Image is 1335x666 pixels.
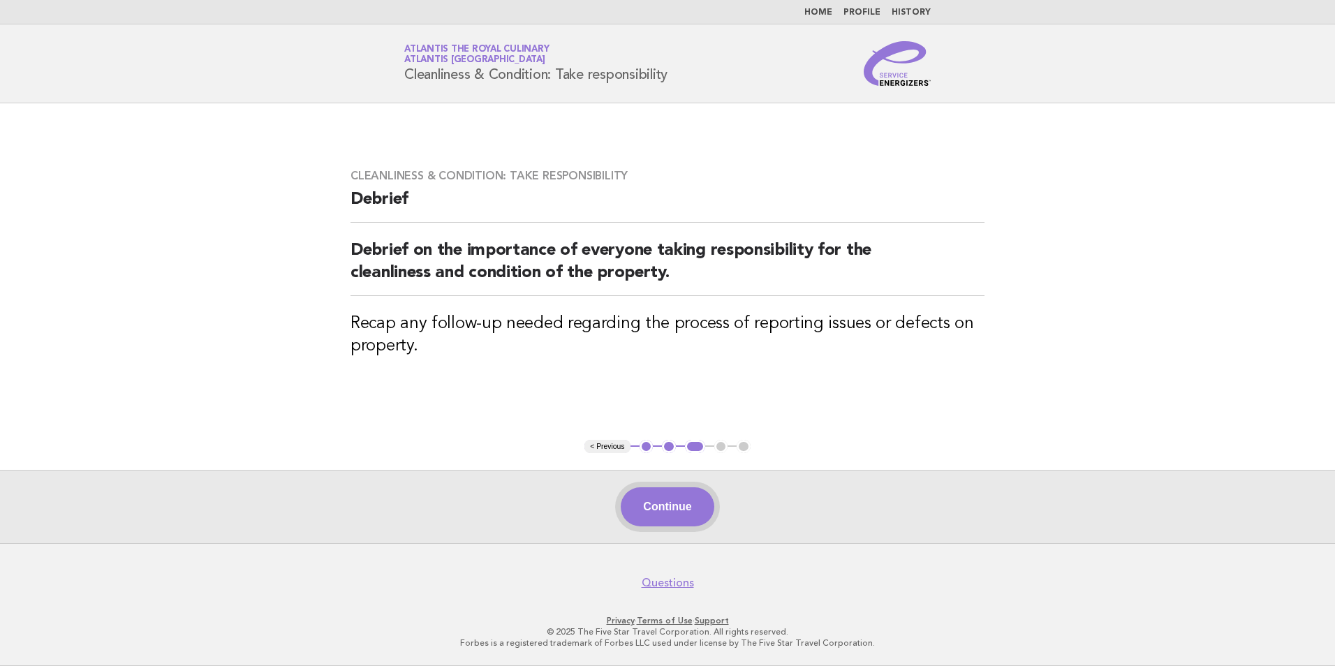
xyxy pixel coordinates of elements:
[351,239,984,296] h2: Debrief on the importance of everyone taking responsibility for the cleanliness and condition of ...
[240,637,1095,649] p: Forbes is a registered trademark of Forbes LLC used under license by The Five Star Travel Corpora...
[637,616,693,626] a: Terms of Use
[662,440,676,454] button: 2
[404,45,667,82] h1: Cleanliness & Condition: Take responsibility
[864,41,931,86] img: Service Energizers
[892,8,931,17] a: History
[695,616,729,626] a: Support
[843,8,880,17] a: Profile
[607,616,635,626] a: Privacy
[642,576,694,590] a: Questions
[240,615,1095,626] p: · ·
[351,313,984,357] h3: Recap any follow-up needed regarding the process of reporting issues or defects on property.
[404,45,549,64] a: Atlantis the Royal CulinaryAtlantis [GEOGRAPHIC_DATA]
[584,440,630,454] button: < Previous
[240,626,1095,637] p: © 2025 The Five Star Travel Corporation. All rights reserved.
[351,188,984,223] h2: Debrief
[640,440,654,454] button: 1
[351,169,984,183] h3: Cleanliness & Condition: Take responsibility
[804,8,832,17] a: Home
[685,440,705,454] button: 3
[404,56,545,65] span: Atlantis [GEOGRAPHIC_DATA]
[621,487,714,526] button: Continue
